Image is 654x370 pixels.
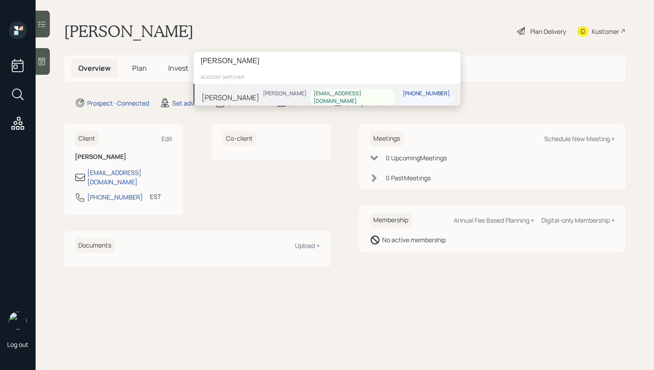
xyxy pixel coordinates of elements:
div: [PERSON_NAME] [263,90,307,98]
input: Type a command or search… [194,52,460,70]
div: [PHONE_NUMBER] [403,90,450,98]
div: [EMAIL_ADDRESS][DOMAIN_NAME] [314,90,392,105]
div: [PERSON_NAME] [202,92,259,103]
div: account switcher [194,70,460,84]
